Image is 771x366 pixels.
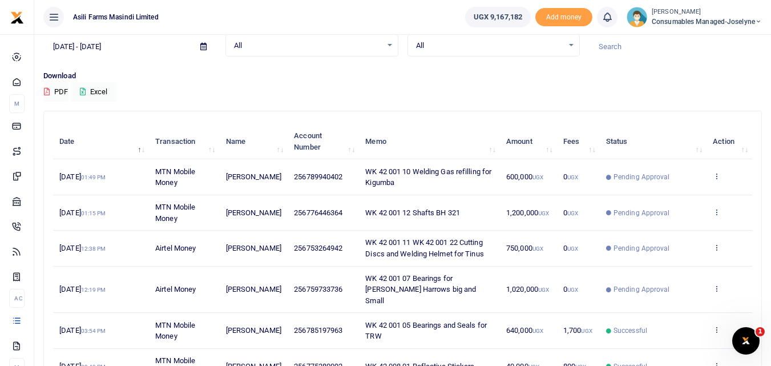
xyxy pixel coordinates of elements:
span: [PERSON_NAME] [226,172,281,181]
small: UGX [532,246,543,252]
img: logo-small [10,11,24,25]
span: MTN Mobile Money [155,321,195,341]
small: UGX [538,287,549,293]
iframe: Intercom live chat [732,327,760,355]
button: Excel [70,82,117,102]
small: 03:54 PM [81,328,106,334]
th: Fees: activate to sort column ascending [557,124,600,159]
span: 256789940402 [294,172,342,181]
span: WK 42 001 05 Bearings and Seals for TRW [365,321,487,341]
p: Download [43,70,762,82]
th: Date: activate to sort column descending [53,124,149,159]
span: 0 [563,172,578,181]
span: All [416,40,564,51]
span: 256785197963 [294,326,342,335]
span: Add money [535,8,592,27]
span: [DATE] [59,244,106,252]
small: UGX [532,174,543,180]
span: Consumables managed-Joselyne [652,17,762,27]
input: select period [43,37,191,57]
th: Name: activate to sort column ascending [219,124,288,159]
li: M [9,94,25,113]
span: Pending Approval [613,284,670,295]
span: 0 [563,208,578,217]
a: UGX 9,167,182 [465,7,531,27]
span: 256759733736 [294,285,342,293]
span: 1 [756,327,765,336]
span: MTN Mobile Money [155,167,195,187]
span: [DATE] [59,172,106,181]
span: [DATE] [59,285,106,293]
small: [PERSON_NAME] [652,7,762,17]
th: Amount: activate to sort column ascending [500,124,557,159]
th: Status: activate to sort column ascending [600,124,707,159]
span: [DATE] [59,326,106,335]
small: UGX [567,287,578,293]
input: Search [589,37,762,57]
span: Airtel Money [155,244,196,252]
span: [PERSON_NAME] [226,208,281,217]
span: MTN Mobile Money [155,203,195,223]
a: Add money [535,12,592,21]
th: Transaction: activate to sort column ascending [149,124,219,159]
span: 0 [563,285,578,293]
span: 1,020,000 [506,285,549,293]
small: 01:49 PM [81,174,106,180]
small: UGX [567,174,578,180]
span: 640,000 [506,326,543,335]
li: Toup your wallet [535,8,592,27]
span: All [234,40,382,51]
span: Pending Approval [613,208,670,218]
span: [PERSON_NAME] [226,326,281,335]
span: Airtel Money [155,285,196,293]
span: WK 42 001 07 Bearings for [PERSON_NAME] Harrows big and Small [365,274,476,305]
span: Pending Approval [613,172,670,182]
small: 12:38 PM [81,246,106,252]
span: Successful [613,325,647,336]
span: [PERSON_NAME] [226,285,281,293]
th: Account Number: activate to sort column ascending [288,124,359,159]
span: [PERSON_NAME] [226,244,281,252]
span: WK 42 001 11 WK 42 001 22 Cutting Discs and Welding Helmet for Tinus [365,238,483,258]
span: 600,000 [506,172,543,181]
span: Pending Approval [613,243,670,254]
span: 750,000 [506,244,543,252]
small: UGX [581,328,592,334]
span: WK 42 001 12 Shafts BH 321 [365,208,460,217]
small: UGX [567,210,578,216]
th: Action: activate to sort column ascending [707,124,752,159]
span: WK 42 001 10 Welding Gas refilling for Kigumba [365,167,491,187]
span: 256753264942 [294,244,342,252]
li: Wallet ballance [461,7,535,27]
small: 01:15 PM [81,210,106,216]
span: [DATE] [59,208,106,217]
span: 1,200,000 [506,208,549,217]
small: UGX [532,328,543,334]
span: 1,700 [563,326,592,335]
button: PDF [43,82,68,102]
img: profile-user [627,7,647,27]
small: 12:19 PM [81,287,106,293]
th: Memo: activate to sort column ascending [359,124,500,159]
span: Asili Farms Masindi Limited [68,12,163,22]
a: logo-small logo-large logo-large [10,13,24,21]
li: Ac [9,289,25,308]
small: UGX [538,210,549,216]
a: profile-user [PERSON_NAME] Consumables managed-Joselyne [627,7,762,27]
small: UGX [567,246,578,252]
span: 0 [563,244,578,252]
span: UGX 9,167,182 [474,11,522,23]
span: 256776446364 [294,208,342,217]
